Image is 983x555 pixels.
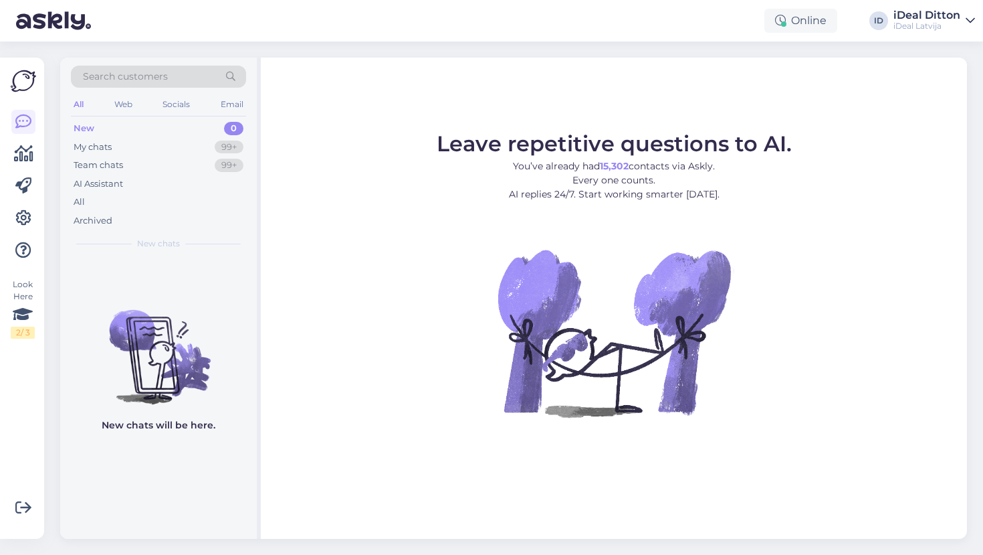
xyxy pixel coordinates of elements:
[11,327,35,339] div: 2 / 3
[102,418,215,432] p: New chats will be here.
[11,279,35,339] div: Look Here
[74,122,94,135] div: New
[74,195,85,209] div: All
[494,212,734,453] img: No Chat active
[224,122,243,135] div: 0
[869,11,888,30] div: ID
[83,70,168,84] span: Search customers
[218,96,246,113] div: Email
[11,68,36,94] img: Askly Logo
[137,238,180,250] span: New chats
[160,96,193,113] div: Socials
[74,141,112,154] div: My chats
[74,177,123,191] div: AI Assistant
[893,21,960,31] div: iDeal Latvija
[215,159,243,172] div: 99+
[437,159,792,202] p: You’ve already had contacts via Askly. Every one counts. AI replies 24/7. Start working smarter [...
[437,131,792,157] span: Leave repetitive questions to AI.
[74,214,112,228] div: Archived
[112,96,135,113] div: Web
[764,9,837,33] div: Online
[893,10,960,21] div: iDeal Ditton
[74,159,123,172] div: Team chats
[600,160,629,172] b: 15,302
[71,96,86,113] div: All
[893,10,975,31] a: iDeal DittoniDeal Latvija
[60,286,257,406] img: No chats
[215,141,243,154] div: 99+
